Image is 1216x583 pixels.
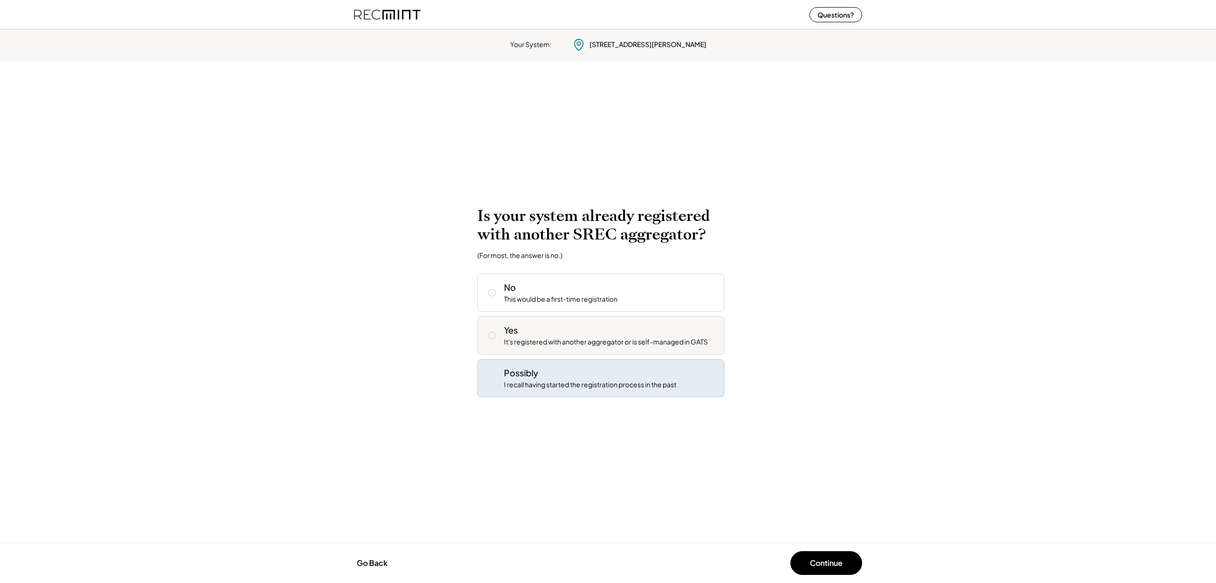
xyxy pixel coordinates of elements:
[589,40,706,49] div: [STREET_ADDRESS][PERSON_NAME]
[354,2,420,27] img: recmint-logotype%403x%20%281%29.jpeg
[354,553,390,573] button: Go Back
[477,251,562,259] div: (For most, the answer is no.)
[510,40,551,49] div: Your System:
[504,380,676,390] div: I recall having started the registration process in the past
[504,367,538,379] div: Possibly
[504,281,516,293] div: No
[477,207,739,244] h2: Is your system already registered with another SREC aggregator?
[809,7,862,22] button: Questions?
[504,337,708,347] div: It's registered with another aggregator or is self-managed in GATS
[504,295,617,304] div: This would be a first-time registration
[790,551,862,575] button: Continue
[504,324,518,336] div: Yes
